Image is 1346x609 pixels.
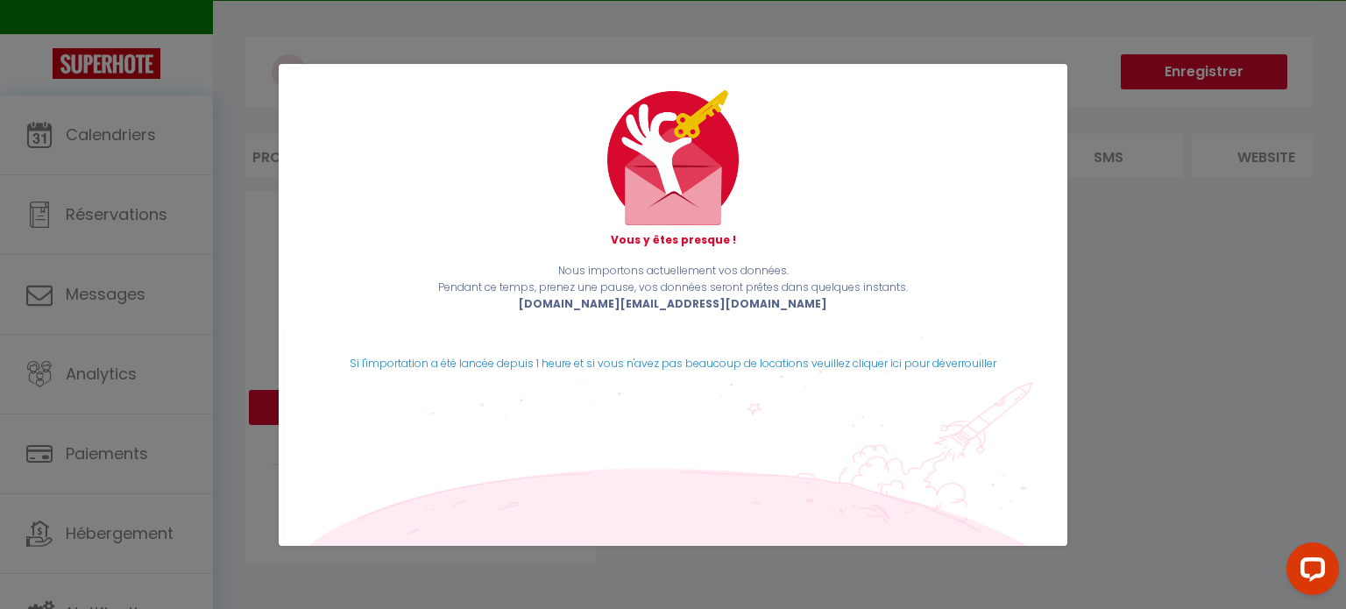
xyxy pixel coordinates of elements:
iframe: LiveChat chat widget [1272,535,1346,609]
strong: Vous y êtes presque ! [611,232,736,247]
p: Pendant ce temps, prenez une pause, vos données seront prêtes dans quelques instants. [305,280,1041,296]
b: [DOMAIN_NAME][EMAIL_ADDRESS][DOMAIN_NAME] [519,296,827,311]
a: Si l'importation a été lancée depuis 1 heure et si vous n'avez pas beaucoup de locations veuillez... [350,356,996,371]
p: Nous importons actuellement vos données. [305,263,1041,280]
img: mail [607,90,739,225]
